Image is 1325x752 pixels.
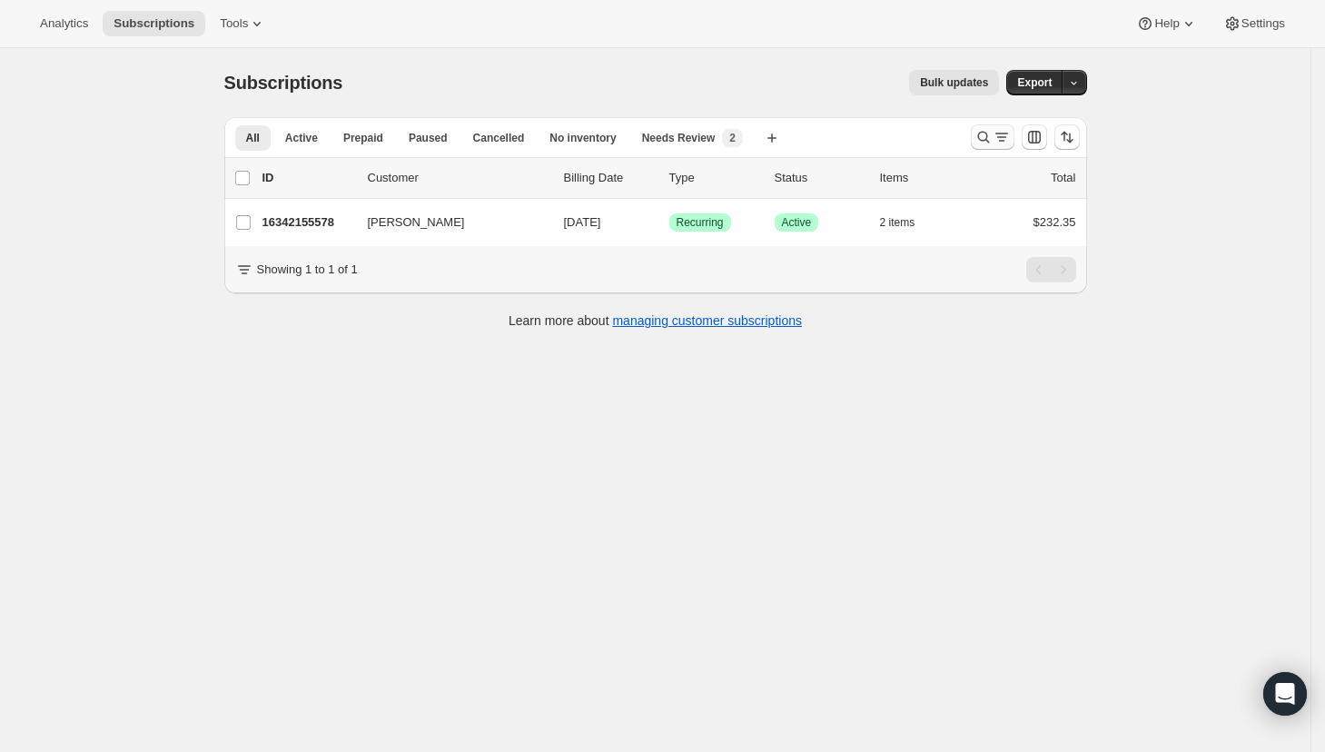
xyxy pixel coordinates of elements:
[343,131,383,145] span: Prepaid
[1125,11,1208,36] button: Help
[1017,75,1052,90] span: Export
[29,11,99,36] button: Analytics
[114,16,194,31] span: Subscriptions
[368,169,549,187] p: Customer
[669,169,760,187] div: Type
[971,124,1014,150] button: Search and filter results
[40,16,88,31] span: Analytics
[1022,124,1047,150] button: Customize table column order and visibility
[473,131,525,145] span: Cancelled
[368,213,465,232] span: [PERSON_NAME]
[1212,11,1296,36] button: Settings
[285,131,318,145] span: Active
[1241,16,1285,31] span: Settings
[564,169,655,187] p: Billing Date
[729,131,736,145] span: 2
[880,169,971,187] div: Items
[224,73,343,93] span: Subscriptions
[262,213,353,232] p: 16342155578
[103,11,205,36] button: Subscriptions
[262,169,353,187] p: ID
[1051,169,1075,187] p: Total
[564,215,601,229] span: [DATE]
[409,131,448,145] span: Paused
[1154,16,1179,31] span: Help
[1026,257,1076,282] nav: Pagination
[909,70,999,95] button: Bulk updates
[257,261,358,279] p: Showing 1 to 1 of 1
[775,169,865,187] p: Status
[880,210,935,235] button: 2 items
[642,131,716,145] span: Needs Review
[549,131,616,145] span: No inventory
[509,312,802,330] p: Learn more about
[920,75,988,90] span: Bulk updates
[612,313,802,328] a: managing customer subscriptions
[220,16,248,31] span: Tools
[246,131,260,145] span: All
[782,215,812,230] span: Active
[1263,672,1307,716] div: Open Intercom Messenger
[262,210,1076,235] div: 16342155578[PERSON_NAME][DATE]SuccessRecurringSuccessActive2 items$232.35
[677,215,724,230] span: Recurring
[1033,215,1076,229] span: $232.35
[757,125,786,151] button: Create new view
[262,169,1076,187] div: IDCustomerBilling DateTypeStatusItemsTotal
[880,215,915,230] span: 2 items
[357,208,539,237] button: [PERSON_NAME]
[1006,70,1063,95] button: Export
[1054,124,1080,150] button: Sort the results
[209,11,277,36] button: Tools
